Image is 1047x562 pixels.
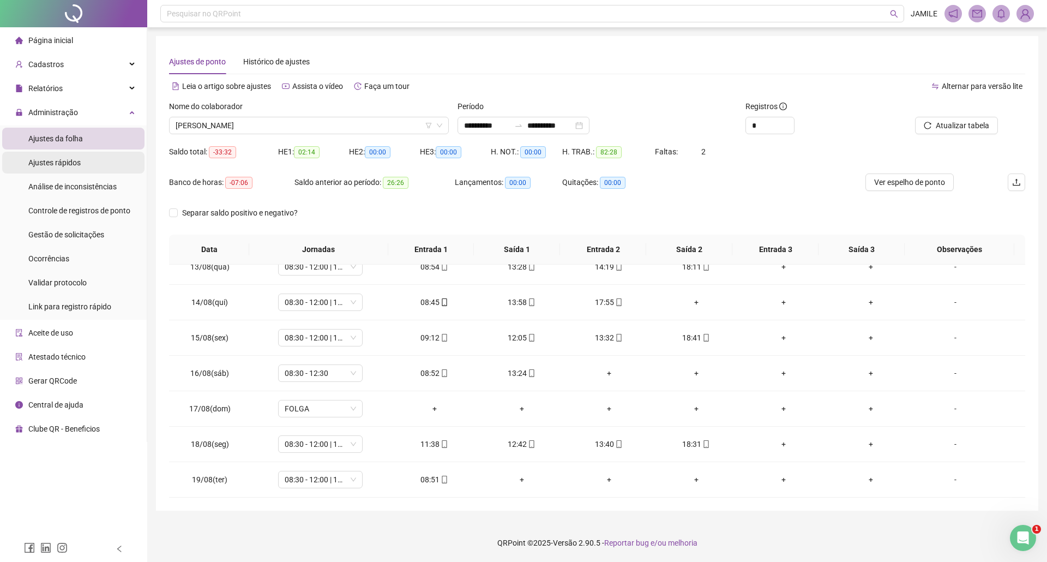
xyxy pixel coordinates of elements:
span: 02:14 [294,146,320,158]
div: Quitações: [562,176,669,189]
div: 17:55 [574,296,644,308]
div: + [574,474,644,486]
span: 19/08(ter) [192,475,227,484]
span: Central de ajuda [28,400,83,409]
span: Aceite de uso [28,328,73,337]
div: + [836,367,906,379]
div: Lançamentos: [455,176,562,189]
div: HE 2: [349,146,420,158]
span: lock [15,109,23,116]
span: down [436,122,443,129]
span: Faltas: [655,147,679,156]
span: bell [996,9,1006,19]
span: mobile [440,476,448,483]
span: mobile [527,369,535,377]
div: + [836,403,906,415]
span: Ajustes de ponto [169,57,226,66]
span: Controle de registros de ponto [28,206,130,215]
span: Página inicial [28,36,73,45]
span: 13/08(qua) [190,262,230,271]
div: Saldo total: [169,146,278,158]
span: 08:30 - 12:00 | 13:00 - 17:30 [285,330,356,346]
div: 11:38 [400,438,470,450]
span: Gestão de solicitações [28,230,104,239]
div: - [923,403,988,415]
div: + [749,474,819,486]
span: mobile [614,298,623,306]
span: Gerar QRCode [28,376,77,385]
span: 1 [1032,525,1041,534]
span: facebook [24,542,35,553]
th: Entrada 2 [560,235,646,265]
div: HE 1: [278,146,349,158]
span: youtube [282,82,290,90]
th: Saída 1 [474,235,560,265]
span: 2 [701,147,706,156]
div: + [400,403,470,415]
div: - [923,474,988,486]
span: Observações [913,243,1006,255]
span: 14/08(qui) [191,298,228,307]
span: 08:30 - 12:00 | 13:00 - 17:30 [285,294,356,310]
span: Ajustes da folha [28,134,83,143]
div: + [661,474,731,486]
span: mobile [527,298,535,306]
div: + [574,403,644,415]
span: 08:30 - 12:00 | 13:00 - 17:30 [285,471,356,488]
div: + [836,296,906,308]
span: Atestado técnico [28,352,86,361]
span: Registros [745,100,787,112]
span: qrcode [15,377,23,385]
div: H. NOT.: [491,146,562,158]
div: - [923,261,988,273]
div: - [923,296,988,308]
div: + [749,403,819,415]
span: Validar protocolo [28,278,87,287]
span: Ver espelho de ponto [874,176,945,188]
span: Administração [28,108,78,117]
span: 15/08(sex) [191,333,228,342]
span: swap [931,82,939,90]
span: mobile [527,263,535,271]
span: notification [948,9,958,19]
div: 13:24 [487,367,557,379]
span: Link para registro rápido [28,302,111,311]
span: left [116,545,123,553]
span: info-circle [779,103,787,110]
button: Atualizar tabela [915,117,998,134]
span: info-circle [15,401,23,409]
span: mobile [440,369,448,377]
label: Período [458,100,491,112]
span: 17/08(dom) [189,404,231,413]
th: Observações [905,235,1014,265]
span: mobile [527,334,535,342]
span: Leia o artigo sobre ajustes [182,82,271,91]
span: user-add [15,61,23,68]
span: Separar saldo positivo e negativo? [178,207,302,219]
span: file-text [172,82,179,90]
th: Entrada 1 [388,235,474,265]
div: + [836,438,906,450]
span: mobile [440,298,448,306]
span: 82:28 [596,146,622,158]
span: 08:30 - 12:00 | 13:00 - 17:30 [285,259,356,275]
span: file [15,85,23,92]
div: 08:51 [400,474,470,486]
span: Reportar bug e/ou melhoria [604,539,697,547]
span: 00:00 [600,177,625,189]
div: Saldo anterior ao período: [294,176,455,189]
span: mobile [440,263,448,271]
th: Data [169,235,249,265]
th: Saída 2 [646,235,732,265]
div: + [661,403,731,415]
div: 12:05 [487,332,557,344]
div: + [749,296,819,308]
span: mobile [440,334,448,342]
span: mobile [701,263,710,271]
div: + [836,332,906,344]
span: Alternar para versão lite [942,82,1022,91]
span: reload [924,122,931,129]
span: JAMILE [911,8,937,20]
div: 12:42 [487,438,557,450]
div: + [749,438,819,450]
